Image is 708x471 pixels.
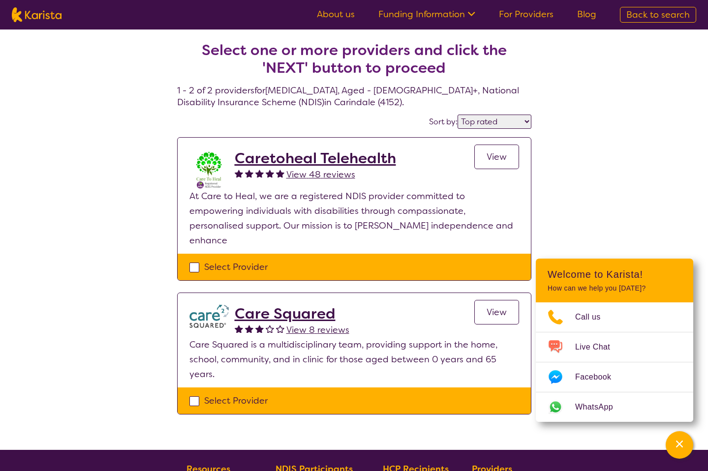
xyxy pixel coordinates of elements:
a: For Providers [499,8,554,20]
img: fullstar [255,324,264,333]
span: Call us [575,310,613,324]
img: Karista logo [12,7,62,22]
img: fullstar [245,324,253,333]
p: Care Squared is a multidisciplinary team, providing support in the home, school, community, and i... [189,337,519,382]
span: Live Chat [575,340,622,354]
img: emptystar [266,324,274,333]
p: How can we help you [DATE]? [548,284,681,293]
span: View 48 reviews [286,169,355,180]
span: Facebook [575,370,623,384]
h2: Select one or more providers and click the 'NEXT' button to proceed [189,41,520,77]
img: fullstar [235,324,243,333]
div: Channel Menu [536,259,693,422]
ul: Choose channel [536,302,693,422]
h4: 1 - 2 of 2 providers for [MEDICAL_DATA] , Aged - [DEMOGRAPHIC_DATA]+ , National Disability Insura... [177,18,531,108]
img: x8xkzxtsmjra3bp2ouhm.png [189,149,229,189]
button: Channel Menu [666,431,693,459]
span: View [487,151,507,163]
a: View [474,300,519,324]
img: fullstar [266,169,274,177]
a: Funding Information [378,8,475,20]
a: Web link opens in a new tab. [536,392,693,422]
span: WhatsApp [575,400,625,414]
img: emptystar [276,324,284,333]
a: View 8 reviews [286,323,349,337]
span: View [487,306,507,318]
span: Back to search [626,9,690,21]
p: At Care to Heal, we are a registered NDIS provider committed to empowering individuals with disab... [189,189,519,248]
img: fullstar [235,169,243,177]
img: fullstar [276,169,284,177]
a: Caretoheal Telehealth [235,149,396,167]
span: View 8 reviews [286,324,349,336]
a: View [474,145,519,169]
a: Care Squared [235,305,349,323]
h2: Welcome to Karista! [548,268,681,280]
a: About us [317,8,355,20]
a: Back to search [620,7,696,23]
label: Sort by: [429,117,458,127]
a: View 48 reviews [286,167,355,182]
a: Blog [577,8,596,20]
img: fullstar [255,169,264,177]
img: watfhvlxxexrmzu5ckj6.png [189,305,229,328]
img: fullstar [245,169,253,177]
